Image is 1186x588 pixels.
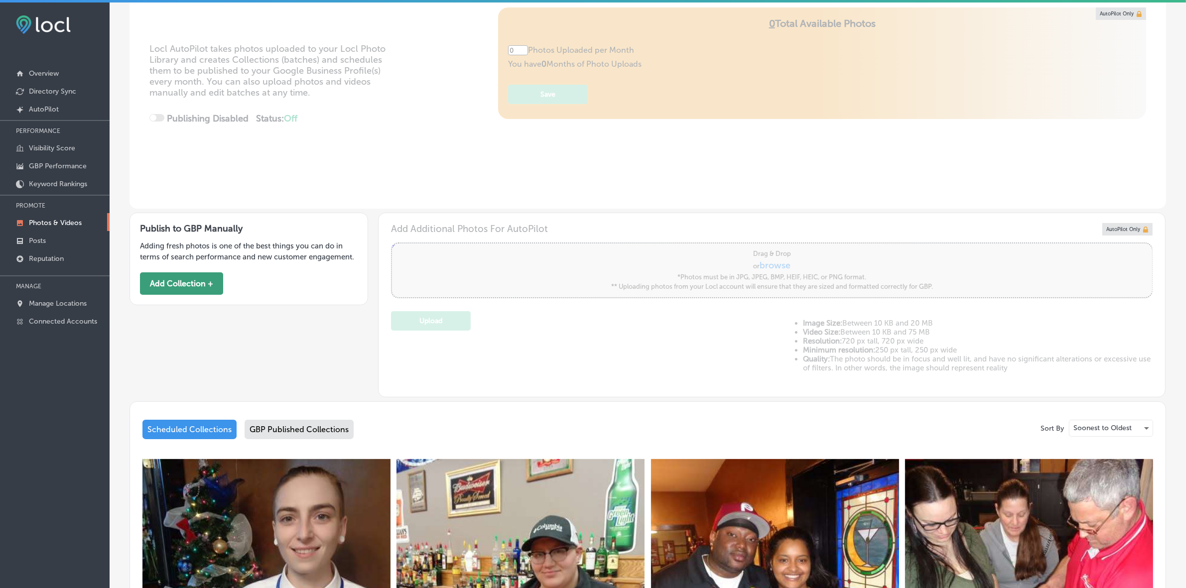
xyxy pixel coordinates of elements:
p: Connected Accounts [29,317,97,326]
button: Add Collection + [140,272,223,295]
p: AutoPilot [29,105,59,114]
p: Posts [29,236,46,245]
p: Photos & Videos [29,219,82,227]
p: Visibility Score [29,144,75,152]
p: Sort By [1041,424,1064,433]
p: Directory Sync [29,87,76,96]
p: Overview [29,69,59,78]
div: GBP Published Collections [245,420,354,439]
div: Scheduled Collections [142,420,237,439]
p: Adding fresh photos is one of the best things you can do in terms of search performance and new c... [140,240,358,262]
h3: Publish to GBP Manually [140,223,358,234]
p: GBP Performance [29,162,87,170]
p: Keyword Rankings [29,180,87,188]
p: Manage Locations [29,299,87,308]
img: fda3e92497d09a02dc62c9cd864e3231.png [16,15,71,34]
p: Reputation [29,254,64,263]
div: Soonest to Oldest [1069,420,1153,436]
p: Soonest to Oldest [1073,423,1132,433]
